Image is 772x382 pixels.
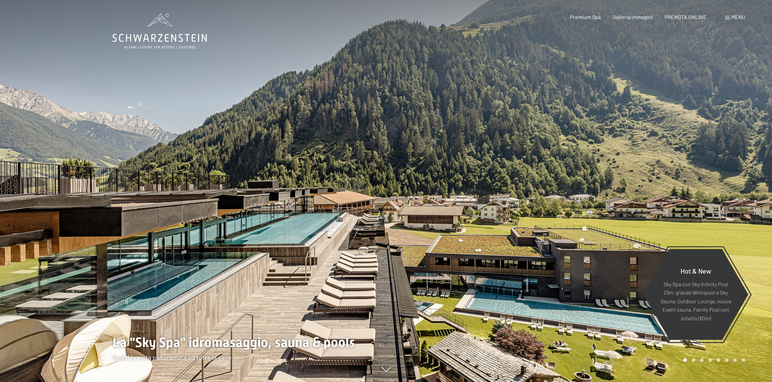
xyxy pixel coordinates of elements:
[613,14,653,20] a: Galleria immagini
[725,358,729,362] div: Carousel Page 6
[681,267,711,275] span: Hot & New
[717,358,720,362] div: Carousel Page 5
[700,358,704,362] div: Carousel Page 3
[570,14,601,20] a: Premium Spa
[692,358,695,362] div: Carousel Page 2
[681,358,745,362] div: Carousel Pagination
[731,14,745,20] span: Menu
[665,14,707,20] a: PRENOTA ONLINE
[708,358,712,362] div: Carousel Page 4
[733,358,737,362] div: Carousel Page 7
[643,249,749,340] a: Hot & New Sky Spa con Sky infinity Pool 23m, grande Whirlpool e Sky Sauna, Outdoor Lounge, nuova ...
[742,358,745,362] div: Carousel Page 8
[683,358,687,362] div: Carousel Page 1 (Current Slide)
[660,280,732,322] p: Sky Spa con Sky infinity Pool 23m, grande Whirlpool e Sky Sauna, Outdoor Lounge, nuova Event saun...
